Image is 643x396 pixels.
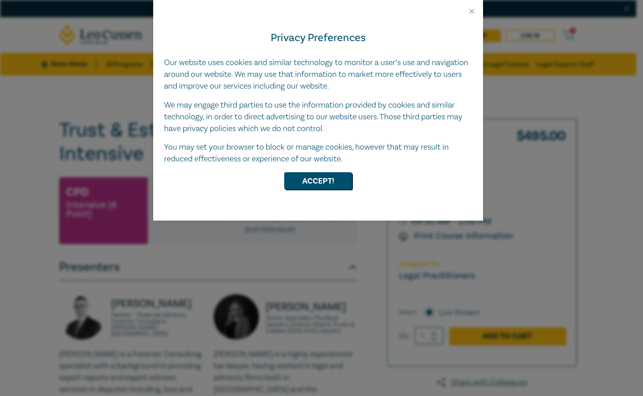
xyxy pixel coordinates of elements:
[164,57,472,92] p: Our website uses cookies and similar technology to monitor a user’s use and navigation around our...
[164,141,472,165] p: You may set your browser to block or manage cookies, however that may result in reduced effective...
[468,7,476,15] button: Close
[284,172,352,189] button: Accept!
[164,30,472,46] h4: Privacy Preferences
[164,99,472,135] p: We may engage third parties to use the information provided by cookies and similar technology, in...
